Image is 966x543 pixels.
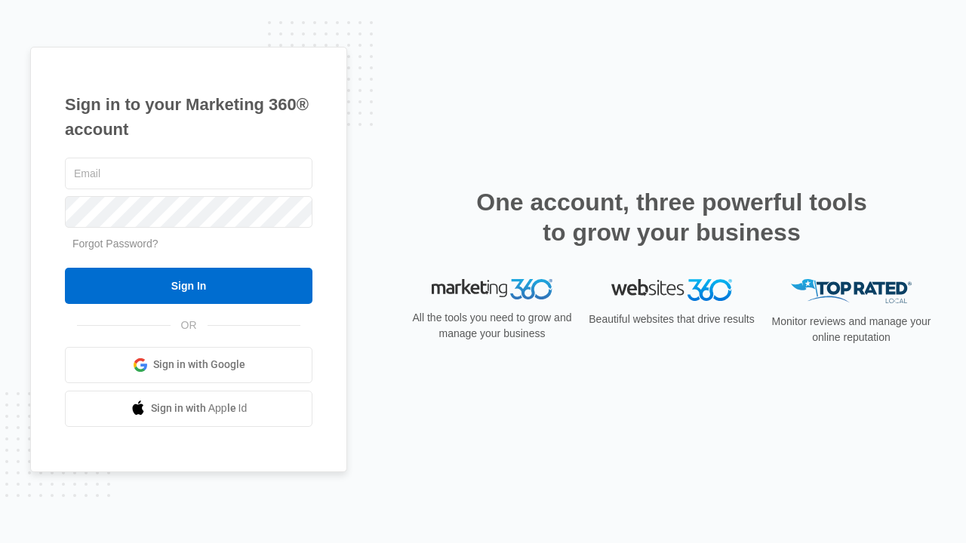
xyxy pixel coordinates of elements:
[587,311,756,327] p: Beautiful websites that drive results
[171,318,208,333] span: OR
[65,158,312,189] input: Email
[151,400,248,416] span: Sign in with Apple Id
[408,310,577,342] p: All the tools you need to grow and manage your business
[153,357,245,373] span: Sign in with Google
[72,238,158,250] a: Forgot Password?
[65,391,312,427] a: Sign in with Apple Id
[65,347,312,383] a: Sign in with Google
[791,279,912,304] img: Top Rated Local
[65,92,312,142] h1: Sign in to your Marketing 360® account
[432,279,552,300] img: Marketing 360
[611,279,732,301] img: Websites 360
[472,187,872,247] h2: One account, three powerful tools to grow your business
[65,268,312,304] input: Sign In
[767,314,936,345] p: Monitor reviews and manage your online reputation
